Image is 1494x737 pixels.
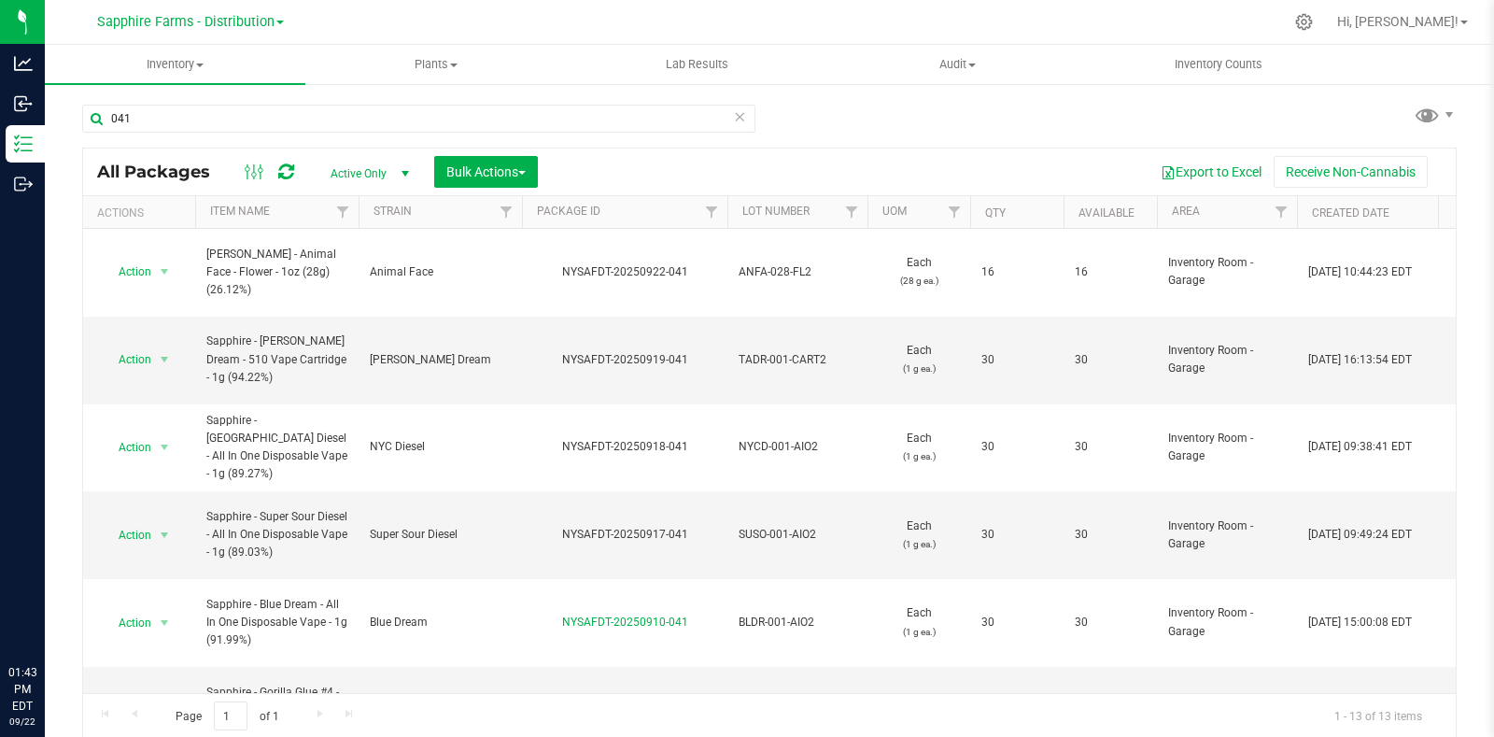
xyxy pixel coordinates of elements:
span: [DATE] 15:00:08 EDT [1308,614,1412,631]
span: select [153,610,176,636]
span: Each [879,517,959,553]
span: select [153,347,176,373]
span: Inventory Room - Garage [1168,604,1286,640]
span: Inventory [45,56,305,73]
div: NYSAFDT-20250922-041 [519,263,730,281]
span: Each [879,430,959,465]
a: Filter [1266,196,1297,228]
span: Page of 1 [160,702,294,730]
a: Package ID [537,205,600,218]
a: Filter [491,196,522,228]
a: Strain [373,205,412,218]
span: Each [879,254,959,290]
span: 1 - 13 of 13 items [1319,702,1437,730]
p: 09/22 [8,715,36,729]
div: NYSAFDT-20250919-041 [519,351,730,369]
span: Inventory Room - Garage [1168,254,1286,290]
span: 16 [1075,263,1146,281]
button: Export to Excel [1149,156,1274,188]
span: 30 [981,351,1052,369]
span: Sapphire - [GEOGRAPHIC_DATA] Diesel - All In One Disposable Vape - 1g (89.27%) [206,412,347,484]
a: Item Name [210,205,270,218]
input: 1 [214,702,247,730]
span: Sapphire - [PERSON_NAME] Dream - 510 Vape Cartridge - 1g (94.22%) [206,333,347,387]
inline-svg: Analytics [14,54,33,73]
a: Plants [305,45,566,84]
span: Plants [306,56,565,73]
inline-svg: Inventory [14,135,33,153]
span: Lab Results [641,56,754,73]
span: Super Sour Diesel [370,526,511,544]
a: Created Date [1312,206,1389,220]
span: Action [102,347,152,373]
a: Filter [328,196,359,228]
span: 30 [981,614,1052,631]
span: select [153,522,176,548]
span: Action [102,610,152,636]
span: BLDR-001-AIO2 [739,614,856,631]
span: ANFA-028-FL2 [739,263,856,281]
p: (1 g ea.) [879,623,959,641]
a: Filter [939,196,970,228]
span: Action [102,434,152,461]
span: [DATE] 16:13:54 EDT [1308,351,1412,369]
a: Inventory [45,45,305,84]
span: [DATE] 09:38:41 EDT [1308,438,1412,456]
inline-svg: Outbound [14,175,33,193]
div: Manage settings [1292,13,1316,31]
div: NYSAFDT-20250918-041 [519,438,730,456]
inline-svg: Inbound [14,94,33,113]
span: [PERSON_NAME] Dream [370,351,511,369]
span: NYC Diesel [370,438,511,456]
a: Filter [697,196,727,228]
div: NYSAFDT-20250917-041 [519,526,730,544]
span: Hi, [PERSON_NAME]! [1337,14,1459,29]
span: Animal Face [370,263,511,281]
span: 30 [1075,614,1146,631]
a: Available [1078,206,1135,220]
a: Audit [827,45,1088,84]
span: All Packages [97,162,229,182]
span: SUSO-001-AIO2 [739,526,856,544]
span: 16 [981,263,1052,281]
p: (1 g ea.) [879,360,959,377]
a: Lab Results [567,45,827,84]
span: select [153,259,176,285]
a: Area [1172,205,1200,218]
span: Inventory Room - Garage [1168,342,1286,377]
a: NYSAFDT-20250910-041 [562,616,688,629]
span: 30 [1075,438,1146,456]
span: 30 [981,526,1052,544]
span: Each [879,604,959,640]
div: Actions [97,206,188,220]
span: Blue Dream [370,614,511,631]
span: [DATE] 09:49:24 EDT [1308,526,1412,544]
span: Inventory Room - Garage [1168,517,1286,553]
span: NYCD-001-AIO2 [739,438,856,456]
span: Clear [733,105,746,129]
span: select [153,434,176,461]
a: Qty [985,206,1006,220]
span: 30 [981,438,1052,456]
span: Each [879,342,959,377]
span: Sapphire - Super Sour Diesel - All In One Disposable Vape - 1g (89.03%) [206,508,347,562]
span: Inventory Counts [1149,56,1288,73]
span: Sapphire - Blue Dream - All In One Disposable Vape - 1g (91.99%) [206,596,347,650]
p: 01:43 PM EDT [8,664,36,715]
span: TADR-001-CART2 [739,351,856,369]
p: (1 g ea.) [879,535,959,553]
span: 30 [1075,351,1146,369]
span: Inventory Room - Garage [1168,430,1286,465]
span: [PERSON_NAME] - Animal Face - Flower - 1oz (28g) (26.12%) [206,246,347,300]
span: Bulk Actions [446,164,526,179]
input: Search Package ID, Item Name, SKU, Lot or Part Number... [82,105,755,133]
span: Action [102,259,152,285]
button: Bulk Actions [434,156,538,188]
p: (1 g ea.) [879,447,959,465]
span: Audit [828,56,1087,73]
p: (28 g ea.) [879,272,959,290]
span: Action [102,522,152,548]
span: 30 [1075,526,1146,544]
button: Receive Non-Cannabis [1274,156,1428,188]
span: [DATE] 10:44:23 EDT [1308,263,1412,281]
